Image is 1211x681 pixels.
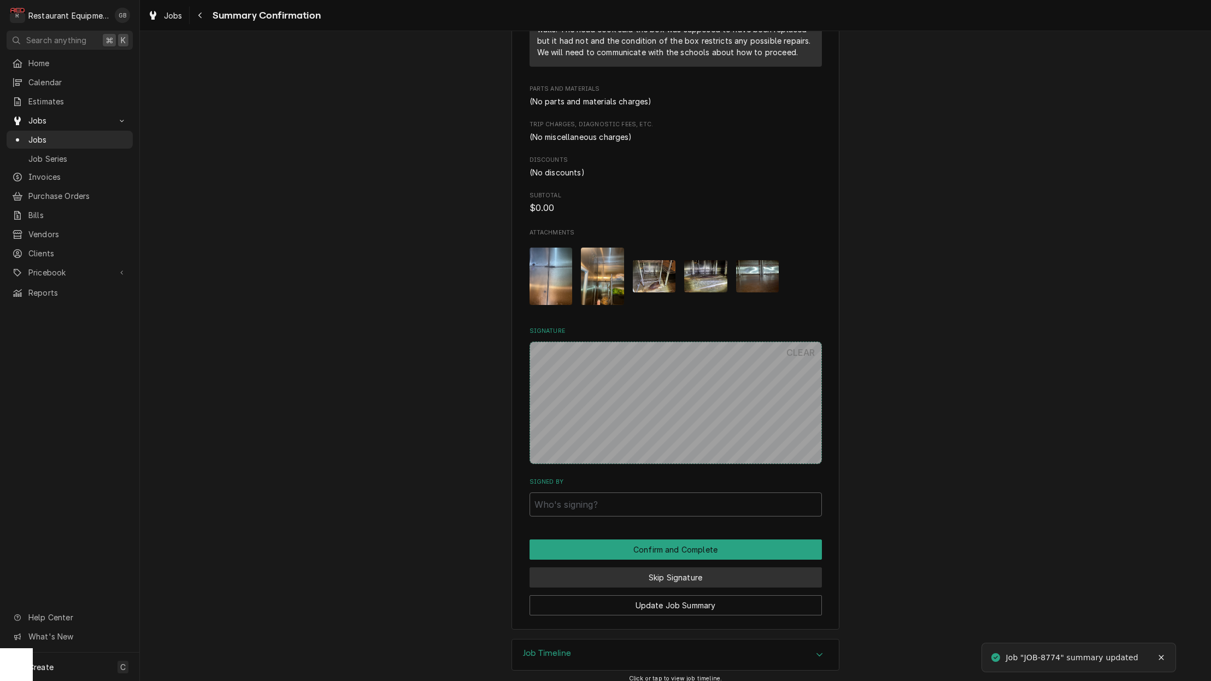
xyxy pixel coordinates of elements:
a: Jobs [143,7,187,25]
a: Go to Help Center [7,608,133,626]
a: Purchase Orders [7,187,133,205]
div: Parts and Materials List [530,96,822,107]
button: Search anything⌘K [7,31,133,50]
span: Bills [28,209,127,221]
input: Who's signing? [530,492,822,516]
a: Estimates [7,92,133,110]
button: Skip Signature [530,567,822,588]
div: Gary Beaver's Avatar [115,8,130,23]
h3: Job Timeline [523,648,571,659]
img: GW6RaEcSbmtpk0uMOrhQ [736,260,779,292]
div: Trip Charges, Diagnostic Fees, etc. [530,120,822,142]
span: Help Center [28,612,126,623]
label: Signature [530,327,822,336]
img: HMhIvFnQR22PUoQBKS8s [684,260,727,292]
div: R [10,8,25,23]
div: GB [115,8,130,23]
div: Trip Charges, Diagnostic Fees, etc. List [530,131,822,143]
span: C [120,661,126,673]
button: Update Job Summary [530,595,822,615]
a: Vendors [7,225,133,243]
a: Bills [7,206,133,224]
span: Home [28,57,127,69]
div: Attachments [530,228,822,314]
img: n3HR9rXSOKBEAOo4lnOw [633,260,676,292]
a: Clients [7,244,133,262]
span: Attachments [530,228,822,237]
span: Attachments [530,239,822,314]
span: Invoices [28,171,127,183]
div: Job Timeline [512,639,839,671]
div: Discounts [530,156,822,178]
div: Parts and Materials [530,85,822,107]
div: Button Group [530,539,822,615]
div: Button Group Row [530,588,822,615]
div: Signed By [530,478,822,516]
span: Subtotal [530,202,822,215]
span: Job Series [28,153,127,165]
div: Restaurant Equipment Diagnostics's Avatar [10,8,25,23]
label: Signed By [530,478,822,486]
span: Search anything [26,34,86,46]
span: Reports [28,287,127,298]
span: Purchase Orders [28,190,127,202]
div: Accordion Header [512,639,839,670]
a: Job Series [7,150,133,168]
span: Create [28,662,54,672]
span: Vendors [28,228,127,240]
span: ⌘ [105,34,113,46]
a: Go to What's New [7,627,133,645]
div: Job "JOB-8774" summary updated [1006,652,1139,664]
div: Discounts List [530,167,822,178]
img: DenVC69wS6er0skQPri1 [581,248,624,305]
a: Calendar [7,73,133,91]
span: Discounts [530,156,822,165]
a: Jobs [7,131,133,149]
img: FtDcntoQJm1FLiteegAw [530,248,573,305]
div: Restaurant Equipment Diagnostics [28,10,109,21]
span: K [121,34,126,46]
span: $0.00 [530,203,555,213]
span: Trip Charges, Diagnostic Fees, etc. [530,120,822,129]
span: Subtotal [530,191,822,200]
a: Reports [7,284,133,302]
span: Jobs [164,10,183,21]
span: Calendar [28,77,127,88]
a: Go to Pricebook [7,263,133,281]
a: Home [7,54,133,72]
a: Invoices [7,168,133,186]
span: Summary Confirmation [209,8,321,23]
button: Accordion Details Expand Trigger [512,639,839,670]
div: Button Group Row [530,560,822,588]
span: Jobs [28,115,111,126]
span: Pricebook [28,267,111,278]
button: Confirm and Complete [530,539,822,560]
span: Estimates [28,96,127,107]
a: Go to Jobs [7,111,133,130]
button: Navigate back [192,7,209,24]
div: Button Group Row [530,539,822,560]
span: Parts and Materials [530,85,822,93]
div: Signature [530,327,822,464]
span: Jobs [28,134,127,145]
button: CLEAR [780,342,822,363]
span: What's New [28,631,126,642]
div: Subtotal [530,191,822,215]
span: Clients [28,248,127,259]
